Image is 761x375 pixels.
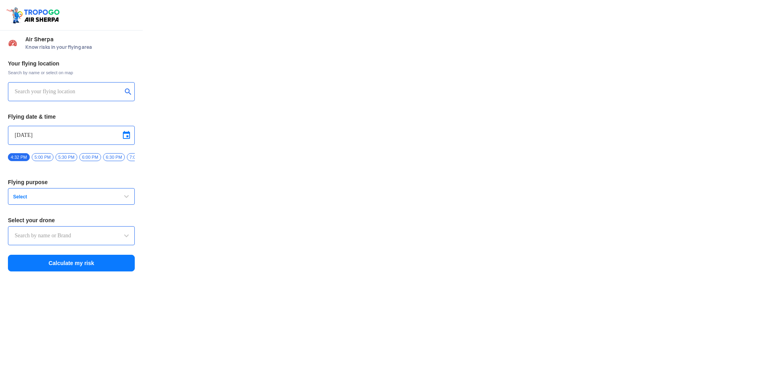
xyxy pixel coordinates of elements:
[15,87,122,96] input: Search your flying location
[15,131,128,140] input: Select Date
[8,188,135,205] button: Select
[8,69,135,76] span: Search by name or select on map
[25,36,135,42] span: Air Sherpa
[79,153,101,161] span: 6:00 PM
[6,6,62,24] img: ic_tgdronemaps.svg
[8,61,135,66] h3: Your flying location
[55,153,77,161] span: 5:30 PM
[15,231,128,240] input: Search by name or Brand
[10,194,109,200] span: Select
[8,217,135,223] h3: Select your drone
[127,153,149,161] span: 7:00 PM
[8,255,135,271] button: Calculate my risk
[8,179,135,185] h3: Flying purpose
[32,153,54,161] span: 5:00 PM
[25,44,135,50] span: Know risks in your flying area
[8,38,17,48] img: Risk Scores
[8,153,30,161] span: 4:32 PM
[103,153,125,161] span: 6:30 PM
[8,114,135,119] h3: Flying date & time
